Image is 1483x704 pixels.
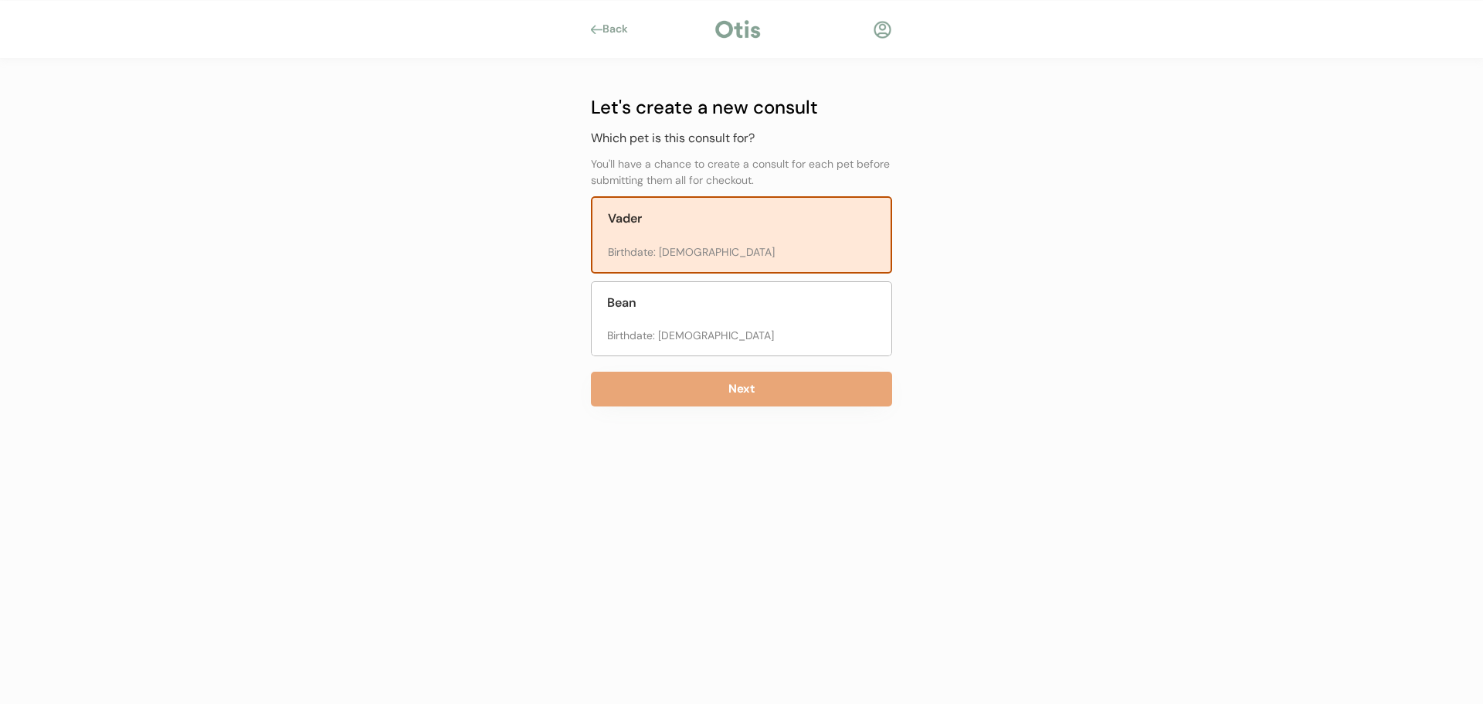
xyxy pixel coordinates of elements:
div: Birthdate: [DEMOGRAPHIC_DATA] [608,244,821,260]
div: Which pet is this consult for? [591,129,892,148]
img: yH5BAEAAAAALAAAAAABAAEAAAIBRAA7 [830,300,868,338]
div: Let's create a new consult [591,94,892,121]
button: Next [591,372,892,406]
img: yH5BAEAAAAALAAAAAABAAEAAAIBRAA7 [829,216,867,254]
div: You'll have a chance to create a consult for each pet before submitting them all for checkout. [591,156,892,189]
div: Back [602,22,637,37]
div: Birthdate: [DEMOGRAPHIC_DATA] [607,328,822,344]
div: Vader [608,209,821,228]
div: Bean [607,294,822,312]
